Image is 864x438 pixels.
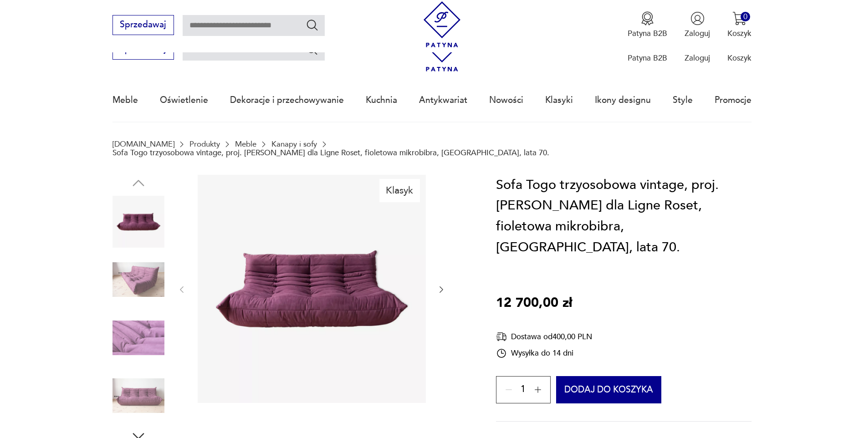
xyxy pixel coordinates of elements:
a: Klasyki [545,79,573,121]
p: Patyna B2B [628,53,667,63]
button: Szukaj [306,18,319,31]
img: Zdjęcie produktu Sofa Togo trzyosobowa vintage, proj. M. Ducaroy dla Ligne Roset, fioletowa mikro... [198,175,426,403]
p: Koszyk [727,53,752,63]
a: Meble [235,140,256,148]
p: Koszyk [727,28,752,39]
div: Dostawa od 400,00 PLN [496,331,592,342]
button: Patyna B2B [628,11,667,39]
a: Meble [112,79,138,121]
a: Nowości [489,79,523,121]
p: 12 700,00 zł [496,293,572,314]
a: Ikony designu [595,79,651,121]
p: Patyna B2B [628,28,667,39]
a: Antykwariat [419,79,467,121]
img: Ikona koszyka [732,11,746,25]
button: 0Koszyk [727,11,752,39]
a: Produkty [189,140,220,148]
h1: Sofa Togo trzyosobowa vintage, proj. [PERSON_NAME] dla Ligne Roset, fioletowa mikrobibra, [GEOGRA... [496,175,752,258]
div: Wysyłka do 14 dni [496,348,592,359]
a: Ikona medaluPatyna B2B [628,11,667,39]
a: Style [673,79,693,121]
button: Zaloguj [685,11,710,39]
a: [DOMAIN_NAME] [112,140,174,148]
a: Kanapy i sofy [271,140,317,148]
a: Kuchnia [366,79,397,121]
img: Ikona medalu [640,11,654,25]
button: Sprzedawaj [112,15,174,35]
a: Promocje [715,79,752,121]
a: Dekoracje i przechowywanie [230,79,344,121]
img: Ikonka użytkownika [690,11,705,25]
p: Zaloguj [685,28,710,39]
button: Dodaj do koszyka [556,376,661,403]
div: 0 [741,12,750,21]
img: Zdjęcie produktu Sofa Togo trzyosobowa vintage, proj. M. Ducaroy dla Ligne Roset, fioletowa mikro... [112,312,164,364]
img: Zdjęcie produktu Sofa Togo trzyosobowa vintage, proj. M. Ducaroy dla Ligne Roset, fioletowa mikro... [112,196,164,248]
p: Sofa Togo trzyosobowa vintage, proj. [PERSON_NAME] dla Ligne Roset, fioletowa mikrobibra, [GEOGRA... [112,148,549,157]
img: Patyna - sklep z meblami i dekoracjami vintage [419,1,465,47]
p: Zaloguj [685,53,710,63]
a: Sprzedawaj [112,22,174,29]
button: Szukaj [306,43,319,56]
a: Oświetlenie [160,79,208,121]
img: Zdjęcie produktu Sofa Togo trzyosobowa vintage, proj. M. Ducaroy dla Ligne Roset, fioletowa mikro... [112,254,164,306]
img: Ikona dostawy [496,331,507,342]
div: Klasyk [379,179,420,202]
span: 1 [521,386,526,393]
img: Zdjęcie produktu Sofa Togo trzyosobowa vintage, proj. M. Ducaroy dla Ligne Roset, fioletowa mikro... [112,370,164,422]
a: Sprzedawaj [112,46,174,54]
